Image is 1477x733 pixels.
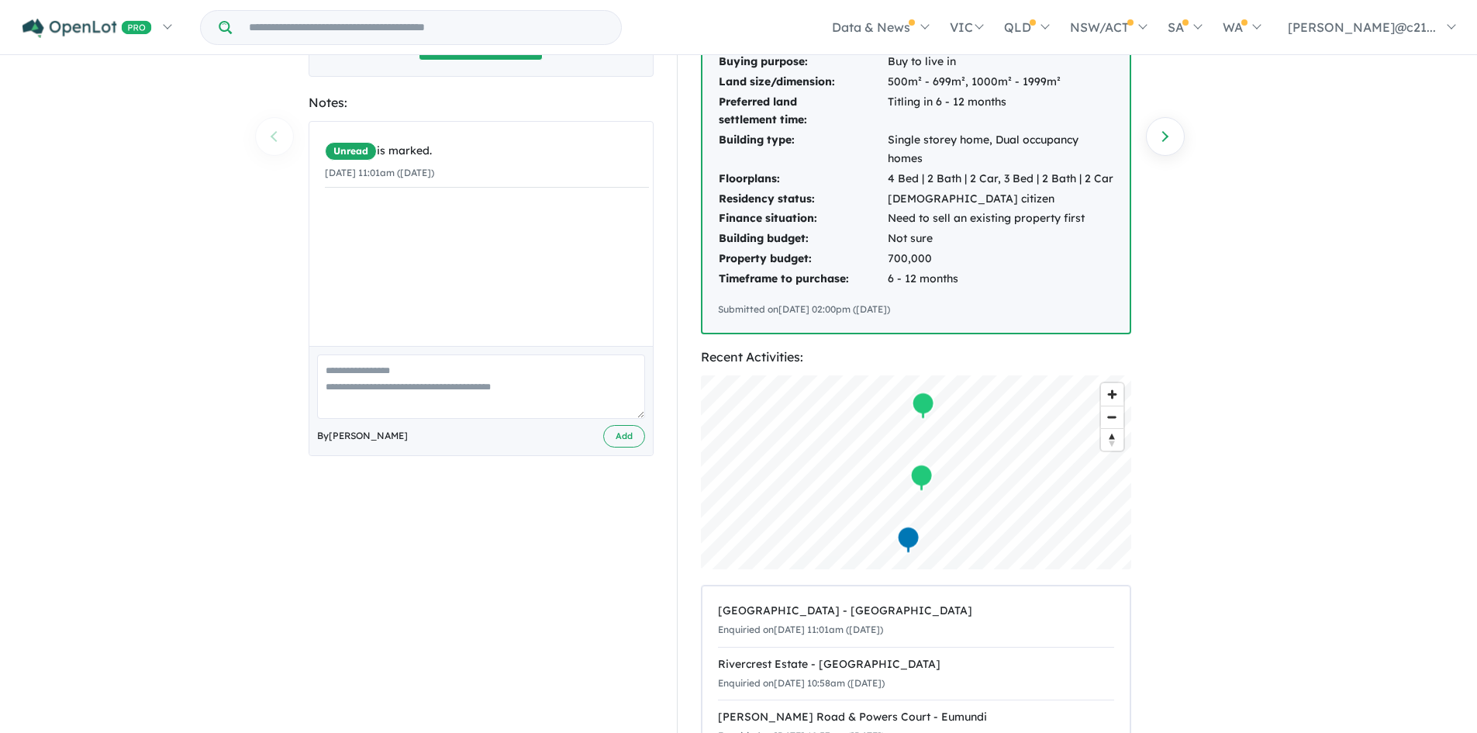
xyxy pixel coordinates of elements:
td: [DEMOGRAPHIC_DATA] citizen [887,189,1114,209]
td: Building budget: [718,229,887,249]
img: Openlot PRO Logo White [22,19,152,38]
div: Map marker [911,391,934,420]
div: is marked. [325,142,649,161]
span: Reset bearing to north [1101,429,1123,451]
button: Zoom in [1101,383,1123,406]
td: Timeframe to purchase: [718,269,887,289]
button: Reset bearing to north [1101,428,1123,451]
small: Enquiried on [DATE] 10:58am ([DATE]) [718,677,885,689]
td: 700,000 [887,249,1114,269]
div: Map marker [909,463,933,492]
td: Finance situation: [718,209,887,229]
span: Unread [325,142,377,161]
small: [DATE] 11:01am ([DATE]) [325,167,434,178]
div: Submitted on [DATE] 02:00pm ([DATE]) [718,302,1114,317]
div: Rivercrest Estate - [GEOGRAPHIC_DATA] [718,655,1114,674]
td: Titling in 6 - 12 months [887,92,1114,131]
td: Land size/dimension: [718,72,887,92]
td: Need to sell an existing property first [887,209,1114,229]
td: Building type: [718,130,887,169]
td: Residency status: [718,189,887,209]
td: Single storey home, Dual occupancy homes [887,130,1114,169]
span: [PERSON_NAME]@c21... [1288,19,1436,35]
div: Recent Activities: [701,347,1131,368]
td: Buying purpose: [718,52,887,72]
td: Not sure [887,229,1114,249]
button: Zoom out [1101,406,1123,428]
button: Add [603,425,645,448]
td: 500m² - 699m², 1000m² - 1999m² [887,72,1114,92]
canvas: Map [701,375,1131,569]
input: Try estate name, suburb, builder or developer [235,11,618,44]
td: 4 Bed | 2 Bath | 2 Car, 3 Bed | 2 Bath | 2 Car [887,169,1114,189]
a: Rivercrest Estate - [GEOGRAPHIC_DATA]Enquiried on[DATE] 10:58am ([DATE]) [718,647,1114,701]
div: Notes: [309,92,654,113]
td: Buy to live in [887,52,1114,72]
td: Preferred land settlement time: [718,92,887,131]
div: Map marker [896,525,920,554]
small: Enquiried on [DATE] 11:01am ([DATE]) [718,624,883,635]
td: 6 - 12 months [887,269,1114,289]
div: [GEOGRAPHIC_DATA] - [GEOGRAPHIC_DATA] [718,602,1114,621]
a: [GEOGRAPHIC_DATA] - [GEOGRAPHIC_DATA]Enquiried on[DATE] 11:01am ([DATE]) [718,594,1114,648]
td: Property budget: [718,249,887,269]
span: By [PERSON_NAME] [317,428,408,444]
div: [PERSON_NAME] Road & Powers Court - Eumundi [718,708,1114,727]
td: Floorplans: [718,169,887,189]
span: Zoom out [1101,406,1123,428]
